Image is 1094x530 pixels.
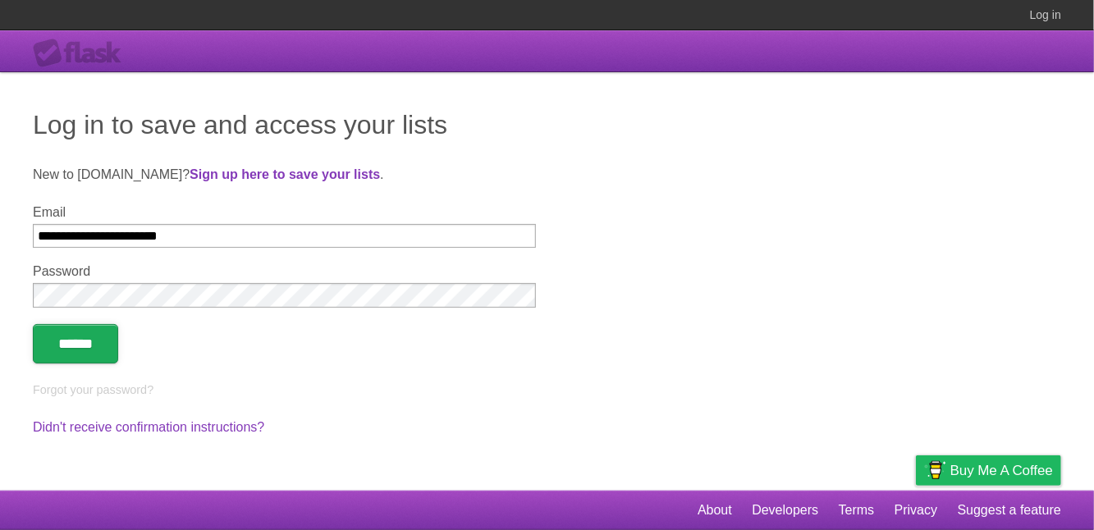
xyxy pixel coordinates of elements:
a: Suggest a feature [958,495,1061,526]
img: Buy me a coffee [924,456,946,484]
a: Developers [752,495,818,526]
h1: Log in to save and access your lists [33,105,1061,144]
a: Buy me a coffee [916,455,1061,486]
label: Password [33,264,536,279]
div: Flask [33,39,131,68]
p: New to [DOMAIN_NAME]? . [33,165,1061,185]
a: About [698,495,732,526]
a: Didn't receive confirmation instructions? [33,420,264,434]
label: Email [33,205,536,220]
a: Terms [839,495,875,526]
span: Buy me a coffee [950,456,1053,485]
a: Privacy [895,495,937,526]
a: Forgot your password? [33,383,153,396]
a: Sign up here to save your lists [190,167,380,181]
